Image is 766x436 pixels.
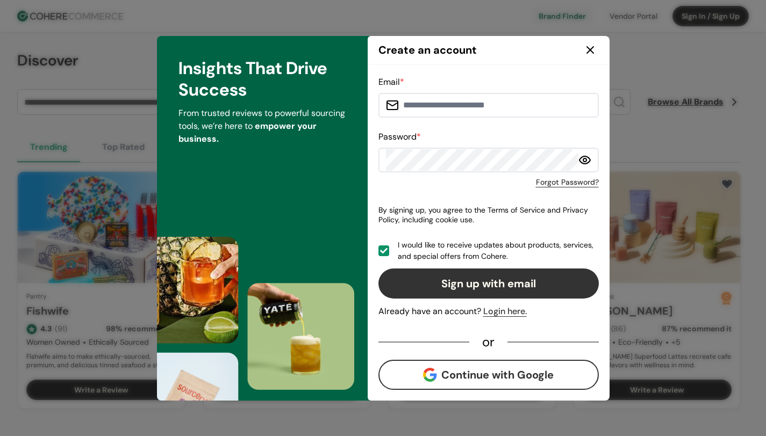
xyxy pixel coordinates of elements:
div: or [469,337,507,347]
p: From trusted reviews to powerful sourcing tools, we’re here to [178,107,346,146]
label: Password [378,131,421,142]
a: Forgot Password? [536,177,599,188]
div: Already have an account? [378,305,599,318]
span: I would like to receive updates about products, services, and special offers from Cohere. [398,239,599,262]
span: empower your business. [178,120,317,144]
h3: Insights That Drive Success [178,57,346,100]
label: Email [378,76,404,88]
button: Continue with Google [378,360,599,390]
div: Login here. [483,305,527,318]
h2: Create an account [378,42,477,58]
p: By signing up, you agree to the Terms of Service and Privacy Policy, including cookie use. [378,201,599,229]
button: Sign up with email [378,268,599,299]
